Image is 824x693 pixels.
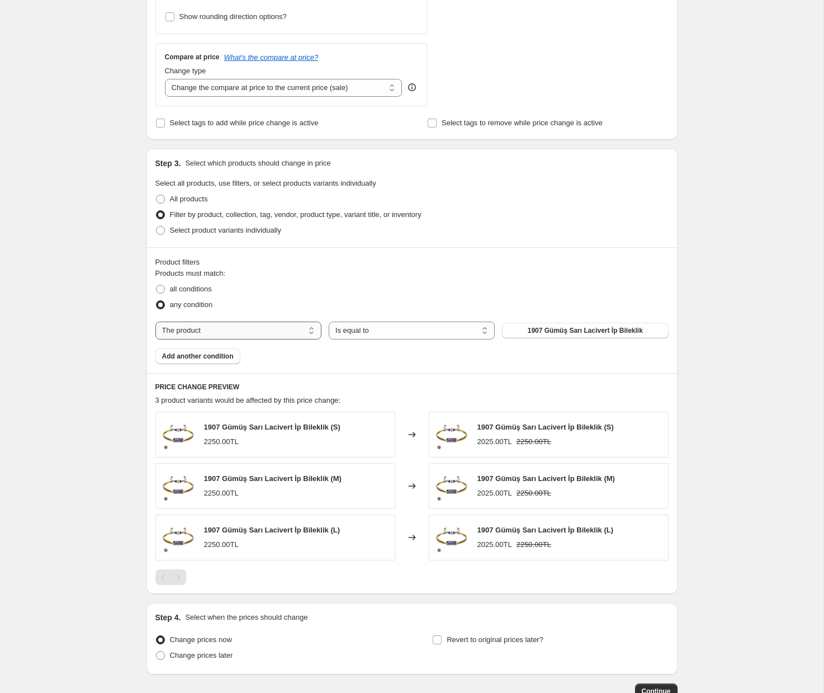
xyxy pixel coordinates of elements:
span: 1907 Gümüş Sarı Lacivert İp Bileklik (S) [477,423,614,431]
span: Select tags to remove while price change is active [442,119,603,127]
span: Select product variants individually [170,226,281,234]
span: Filter by product, collection, tag, vendor, product type, variant title, or inventory [170,210,422,219]
span: any condition [170,300,213,309]
span: 2250.00TL [204,489,239,497]
p: Select when the prices should change [185,612,307,623]
img: 24_80x.png [162,418,195,451]
span: 2250.00TL [204,437,239,446]
span: 1907 Gümüş Sarı Lacivert İp Bileklik [528,326,643,335]
img: 24_80x.png [162,469,195,503]
h2: Step 4. [155,612,181,623]
img: 24_80x.png [435,469,468,503]
div: help [406,82,418,93]
span: 2025.00TL [477,489,512,497]
img: 24_80x.png [162,521,195,554]
span: 3 product variants would be affected by this price change: [155,396,340,404]
span: Products must match: [155,269,226,277]
button: 1907 Gümüş Sarı Lacivert İp Bileklik [502,323,668,338]
span: Change prices later [170,651,233,659]
button: What's the compare at price? [224,53,319,62]
img: 24_80x.png [435,521,468,554]
span: 1907 Gümüş Sarı Lacivert İp Bileklik (L) [477,526,613,534]
h6: PRICE CHANGE PREVIEW [155,383,669,392]
span: Change prices now [170,635,232,644]
span: 2250.00TL [204,540,239,549]
h2: Step 3. [155,158,181,169]
button: Add another condition [155,348,240,364]
span: 1907 Gümüş Sarı Lacivert İp Bileklik (M) [204,474,342,483]
span: 2250.00TL [517,489,551,497]
div: Product filters [155,257,669,268]
span: 1907 Gümüş Sarı Lacivert İp Bileklik (S) [204,423,340,431]
span: 1907 Gümüş Sarı Lacivert İp Bileklik (M) [477,474,615,483]
span: Show rounding direction options? [179,12,287,21]
span: Add another condition [162,352,234,361]
span: All products [170,195,208,203]
span: 2250.00TL [517,437,551,446]
span: Select all products, use filters, or select products variants individually [155,179,376,187]
span: all conditions [170,285,212,293]
span: Change type [165,67,206,75]
span: 2025.00TL [477,540,512,549]
span: Select tags to add while price change is active [170,119,319,127]
p: Select which products should change in price [185,158,330,169]
span: 1907 Gümüş Sarı Lacivert İp Bileklik (L) [204,526,340,534]
img: 24_80x.png [435,418,468,451]
nav: Pagination [155,569,186,585]
span: 2025.00TL [477,437,512,446]
span: Revert to original prices later? [447,635,543,644]
h3: Compare at price [165,53,220,62]
span: 2250.00TL [517,540,551,549]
